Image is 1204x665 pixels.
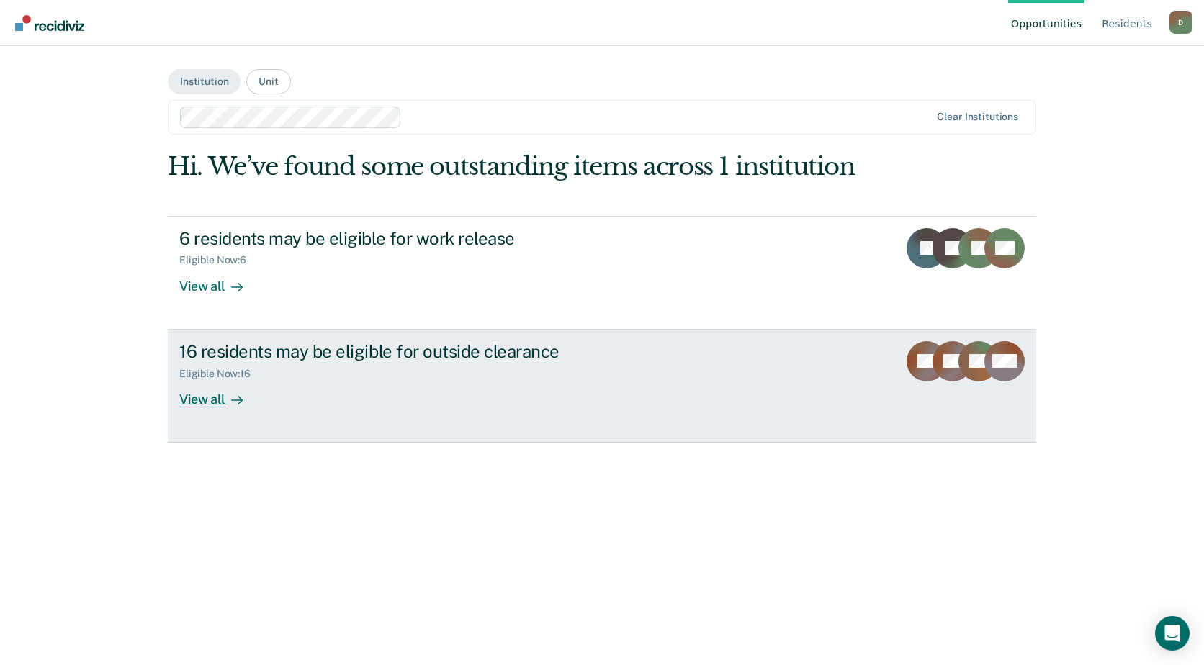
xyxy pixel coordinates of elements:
[168,216,1036,330] a: 6 residents may be eligible for work releaseEligible Now:6View all
[179,254,258,266] div: Eligible Now : 6
[1169,11,1192,34] div: D
[1169,11,1192,34] button: Profile dropdown button
[168,330,1036,443] a: 16 residents may be eligible for outside clearanceEligible Now:16View all
[937,111,1018,123] div: Clear institutions
[15,15,84,31] img: Recidiviz
[1155,616,1190,651] div: Open Intercom Messenger
[179,379,260,407] div: View all
[168,152,863,181] div: Hi. We’ve found some outstanding items across 1 institution
[179,341,685,362] div: 16 residents may be eligible for outside clearance
[179,228,685,249] div: 6 residents may be eligible for work release
[179,266,260,294] div: View all
[246,69,290,94] button: Unit
[168,69,241,94] button: Institution
[179,368,262,380] div: Eligible Now : 16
